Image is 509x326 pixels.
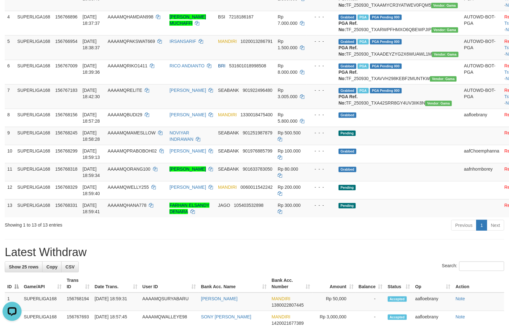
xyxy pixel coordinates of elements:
[358,15,369,20] span: Marked by aafsengchandara
[278,166,298,172] span: Rp 80.000
[461,84,502,109] td: AUTOWD-BOT-PGA
[5,35,15,60] td: 5
[269,275,313,293] th: Bank Acc. Number: activate to sort column ascending
[169,130,193,142] a: NOVIYAR INDRAWAN
[339,70,358,81] b: PGA Ref. No:
[339,64,356,69] span: Grabbed
[339,88,356,93] span: Grabbed
[309,87,334,93] div: - - -
[476,220,487,231] a: 1
[385,275,413,293] th: Status: activate to sort column ascending
[218,88,239,93] span: SEABANK
[15,60,53,84] td: SUPERLIGA168
[108,112,142,117] span: AAAAMQBUDI29
[461,11,502,35] td: AUTOWD-BOT-PGA
[413,275,453,293] th: Op: activate to sort column ascending
[431,3,458,8] span: Vendor URL: https://trx31.1velocity.biz
[356,275,385,293] th: Balance: activate to sort column ascending
[218,185,237,190] span: MANDIRI
[15,199,53,217] td: SUPERLIGA168
[108,14,153,19] span: AAAAMQHAMDAN998
[21,293,64,311] td: SUPERLIGA168
[55,63,77,68] span: 156767009
[309,130,334,136] div: - - -
[461,109,502,127] td: aafloebrany
[83,203,100,214] span: [DATE] 18:59:41
[108,203,146,208] span: AAAAMQHANA778
[64,275,92,293] th: Trans ID: activate to sort column ascending
[278,130,301,135] span: Rp 500.500
[339,112,356,118] span: Grabbed
[108,130,155,135] span: AAAAMQMAMESLLOW
[5,199,15,217] td: 13
[83,39,100,50] span: [DATE] 18:38:37
[5,163,15,181] td: 11
[169,39,196,44] a: IRSANSARIF
[15,181,53,199] td: SUPERLIGA168
[169,112,206,117] a: [PERSON_NAME]
[241,39,273,44] span: Copy 1020013286791 to clipboard
[83,130,100,142] span: [DATE] 18:58:28
[451,220,477,231] a: Previous
[5,261,43,272] a: Show 25 rows
[229,14,254,19] span: Copy 7218186167 to clipboard
[336,35,461,60] td: TF_250930_TXAADEYZYG2X6WUAWL1M
[339,185,356,190] span: Pending
[61,261,79,272] a: CSV
[64,293,92,311] td: 156768194
[339,15,356,20] span: Grabbed
[243,88,272,93] span: Copy 901922496480 to clipboard
[15,109,53,127] td: SUPERLIGA168
[5,246,504,259] h1: Latest Withdraw
[241,185,273,190] span: Copy 0060011542242 to clipboard
[272,314,290,319] span: MANDIRI
[243,166,272,172] span: Copy 901633783050 to clipboard
[198,275,269,293] th: Bank Acc. Name: activate to sort column ascending
[370,64,402,69] span: PGA Pending
[169,14,206,26] a: [PERSON_NAME] MUCHAFFI
[453,275,504,293] th: Action
[461,145,502,163] td: aafChoemphanna
[243,130,272,135] span: Copy 901251987879 to clipboard
[5,60,15,84] td: 6
[356,293,385,311] td: -
[5,181,15,199] td: 12
[456,314,465,319] a: Note
[278,148,301,153] span: Rp 100.000
[442,261,504,271] label: Search:
[370,88,402,93] span: PGA Pending
[309,148,334,154] div: - - -
[309,38,334,44] div: - - -
[21,275,64,293] th: Game/API: activate to sort column ascending
[42,261,62,272] a: Copy
[218,130,239,135] span: SEABANK
[358,88,369,93] span: Marked by aafheankoy
[140,293,199,311] td: AAAAMQSURYABARU
[456,296,465,301] a: Note
[15,84,53,109] td: SUPERLIGA168
[218,63,225,68] span: BRI
[313,275,356,293] th: Amount: activate to sort column ascending
[339,45,358,57] b: PGA Ref. No:
[92,293,140,311] td: [DATE] 18:59:31
[358,64,369,69] span: Marked by aafheankoy
[169,63,204,68] a: RICO ANDIANTO
[55,112,77,117] span: 156768156
[9,264,38,269] span: Show 25 rows
[15,127,53,145] td: SUPERLIGA168
[83,88,100,99] span: [DATE] 18:42:30
[5,145,15,163] td: 10
[15,35,53,60] td: SUPERLIGA168
[5,219,207,228] div: Showing 1 to 13 of 13 entries
[278,63,297,75] span: Rp 8.000.000
[339,94,358,105] b: PGA Ref. No:
[15,145,53,163] td: SUPERLIGA168
[388,315,407,320] span: Accepted
[15,163,53,181] td: SUPERLIGA168
[83,185,100,196] span: [DATE] 18:59:40
[218,166,239,172] span: SEABANK
[461,163,502,181] td: aafnhornborey
[339,149,356,154] span: Grabbed
[272,302,304,308] span: Copy 1380022807445 to clipboard
[108,148,157,153] span: AAAAMQPRABOBOH02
